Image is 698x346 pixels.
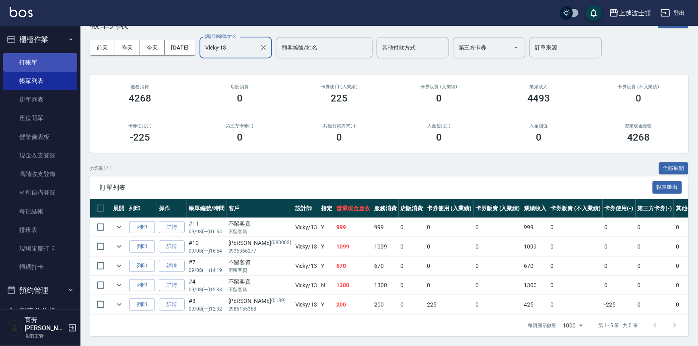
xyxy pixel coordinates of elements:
p: 09/08 (一) 14:19 [189,267,224,274]
a: 詳情 [159,279,185,292]
td: 0 [548,237,602,256]
button: 報表及分析 [3,300,77,321]
td: 670 [334,257,372,276]
td: 0 [425,276,474,295]
a: 詳情 [159,298,185,311]
h2: 營業現金應收 [598,123,679,128]
td: N [319,276,334,295]
button: 昨天 [115,40,140,55]
h2: 入金使用(-) [399,123,479,128]
img: Logo [10,7,33,17]
h3: 4268 [627,132,650,143]
p: 高階主管 [25,332,66,340]
td: 200 [372,295,399,314]
td: Vicky /13 [293,218,319,237]
td: 1099 [522,237,549,256]
button: 今天 [140,40,165,55]
td: 0 [425,237,474,256]
td: Y [319,257,334,276]
button: 登出 [657,6,688,21]
th: 展開 [111,199,127,218]
h5: 育芳[PERSON_NAME] [25,316,66,332]
td: 0 [474,257,522,276]
button: 全部展開 [659,162,689,175]
td: Vicky /13 [293,276,319,295]
th: 帳單編號/時間 [187,199,226,218]
button: expand row [113,260,125,272]
p: (080002) [271,239,291,247]
td: Vicky /13 [293,257,319,276]
h2: 其他付款方式(-) [299,123,380,128]
td: 0 [425,257,474,276]
button: 列印 [129,279,155,292]
p: 每頁顯示數量 [528,322,557,329]
h2: 店販消費 [200,84,280,89]
h2: 卡券販賣 (入業績) [399,84,479,89]
a: 報表匯出 [653,183,682,191]
h2: 卡券販賣 (不入業績) [598,84,679,89]
td: 0 [474,276,522,295]
button: Open [510,41,523,54]
td: 0 [474,237,522,256]
button: expand row [113,221,125,233]
h2: 卡券使用 (入業績) [299,84,380,89]
h3: 0 [237,93,243,104]
h3: 4493 [527,93,550,104]
button: Clear [258,42,269,53]
td: Y [319,295,334,314]
p: 第 1–5 筆 共 5 筆 [599,322,638,329]
th: 服務消費 [372,199,399,218]
p: 09/08 (一) 12:33 [189,286,224,293]
span: 訂單列表 [100,184,653,192]
p: 09/08 (一) 16:54 [189,228,224,235]
div: 不留客資 [229,220,291,228]
td: #11 [187,218,226,237]
a: 詳情 [159,260,185,272]
td: 0 [636,295,674,314]
button: 列印 [129,221,155,234]
td: 0 [425,218,474,237]
th: 第三方卡券(-) [636,199,674,218]
button: expand row [113,298,125,311]
td: 0 [548,257,602,276]
button: 列印 [129,240,155,253]
td: 0 [603,257,636,276]
td: Vicky /13 [293,237,319,256]
td: 670 [372,257,399,276]
td: 0 [636,257,674,276]
td: 0 [603,237,636,256]
td: Y [319,218,334,237]
th: 設計師 [293,199,319,218]
td: 1099 [372,237,399,256]
div: 上越波士頓 [619,8,651,18]
th: 卡券使用(-) [603,199,636,218]
p: 09/08 (一) 12:32 [189,305,224,313]
td: 0 [474,218,522,237]
th: 列印 [127,199,157,218]
button: 報表匯出 [653,181,682,194]
h3: 4268 [129,93,151,104]
p: 不留客資 [229,286,291,293]
h2: 入金儲值 [498,123,579,128]
a: 現場電腦打卡 [3,239,77,258]
td: 999 [334,218,372,237]
button: [DATE] [165,40,195,55]
button: expand row [113,279,125,291]
td: -225 [603,295,636,314]
td: 0 [474,295,522,314]
div: 不留客資 [229,278,291,286]
div: [PERSON_NAME] [229,297,291,305]
th: 客戶 [226,199,293,218]
th: 卡券販賣 (入業績) [474,199,522,218]
td: Vicky /13 [293,295,319,314]
h3: 225 [331,93,348,104]
label: 設計師編號/姓名 [205,33,237,39]
a: 材料自購登錄 [3,183,77,202]
h3: -225 [130,132,150,143]
button: save [586,5,602,21]
button: 列印 [129,298,155,311]
td: 0 [603,218,636,237]
img: Person [6,320,23,336]
td: Y [319,237,334,256]
td: 0 [548,218,602,237]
